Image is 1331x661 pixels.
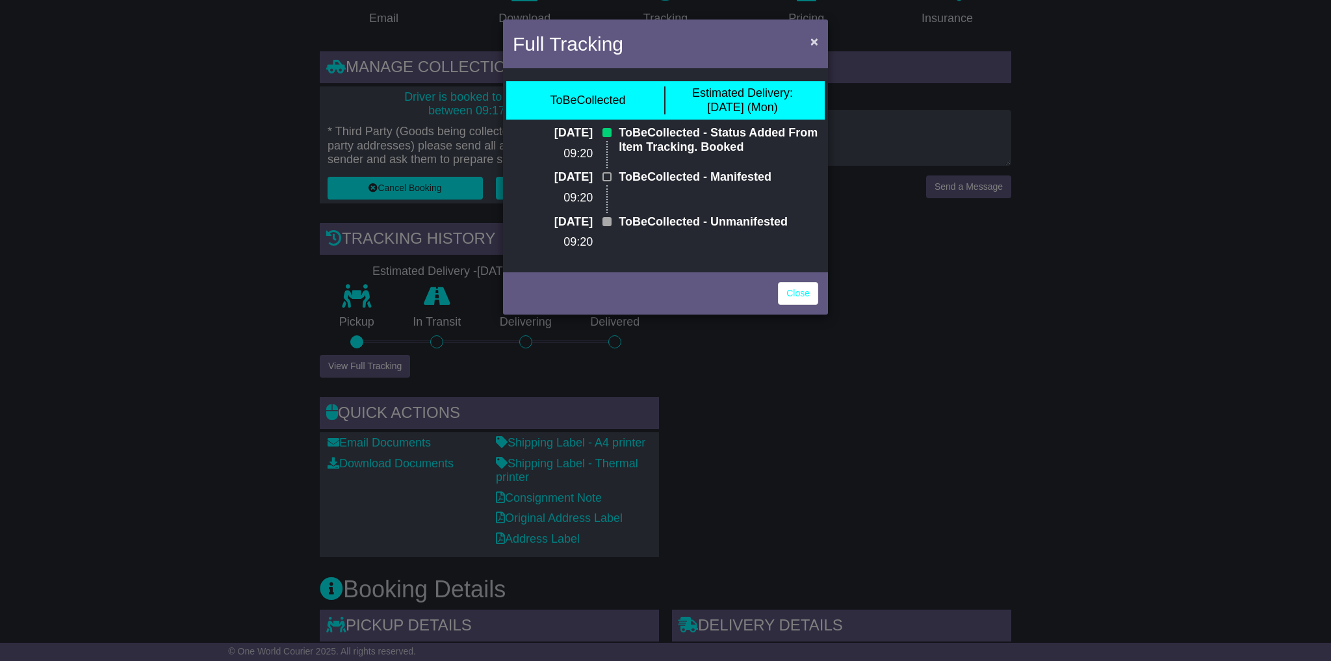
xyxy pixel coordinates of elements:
p: ToBeCollected - Status Added From Item Tracking. Booked [619,126,818,154]
div: [DATE] (Mon) [692,86,793,114]
p: ToBeCollected - Unmanifested [619,215,818,229]
p: 09:20 [513,147,593,161]
p: ToBeCollected - Manifested [619,170,818,185]
a: Close [778,282,818,305]
div: ToBeCollected [550,94,625,108]
p: 09:20 [513,235,593,250]
p: [DATE] [513,126,593,140]
button: Close [804,28,825,55]
p: [DATE] [513,170,593,185]
span: Estimated Delivery: [692,86,793,99]
p: [DATE] [513,215,593,229]
p: 09:20 [513,191,593,205]
h4: Full Tracking [513,29,623,58]
span: × [810,34,818,49]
